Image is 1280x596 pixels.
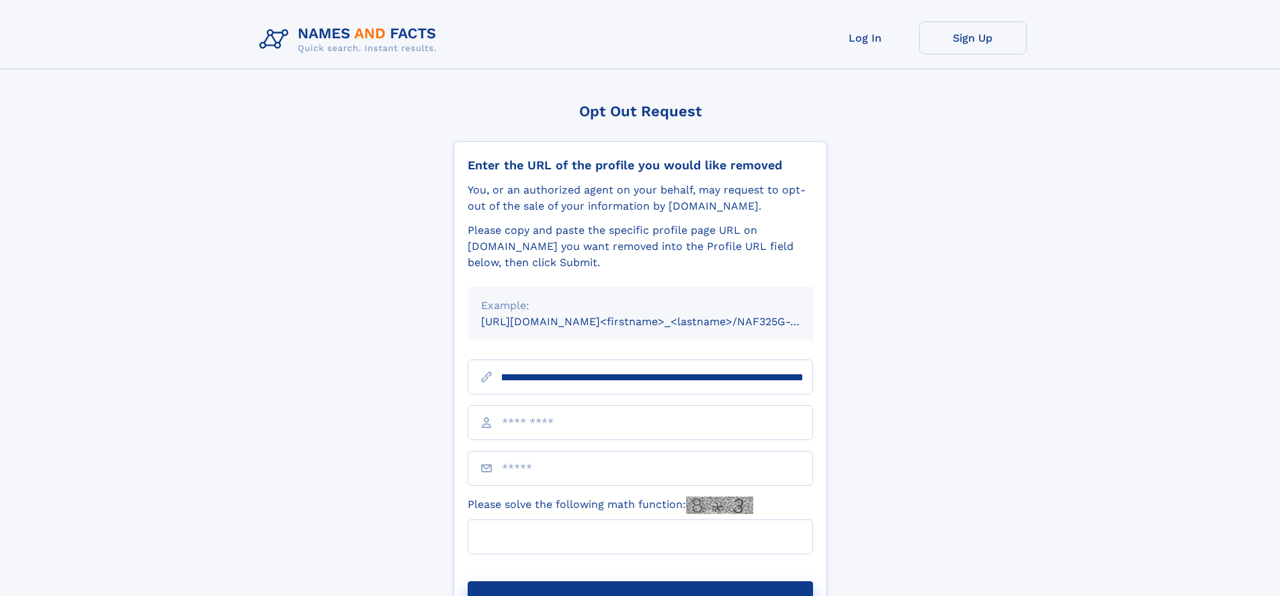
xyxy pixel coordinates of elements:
[468,182,813,214] div: You, or an authorized agent on your behalf, may request to opt-out of the sale of your informatio...
[919,22,1027,54] a: Sign Up
[454,103,827,120] div: Opt Out Request
[468,497,753,514] label: Please solve the following math function:
[468,158,813,173] div: Enter the URL of the profile you would like removed
[481,315,839,328] small: [URL][DOMAIN_NAME]<firstname>_<lastname>/NAF325G-xxxxxxxx
[468,222,813,271] div: Please copy and paste the specific profile page URL on [DOMAIN_NAME] you want removed into the Pr...
[812,22,919,54] a: Log In
[254,22,447,58] img: Logo Names and Facts
[481,298,800,314] div: Example:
